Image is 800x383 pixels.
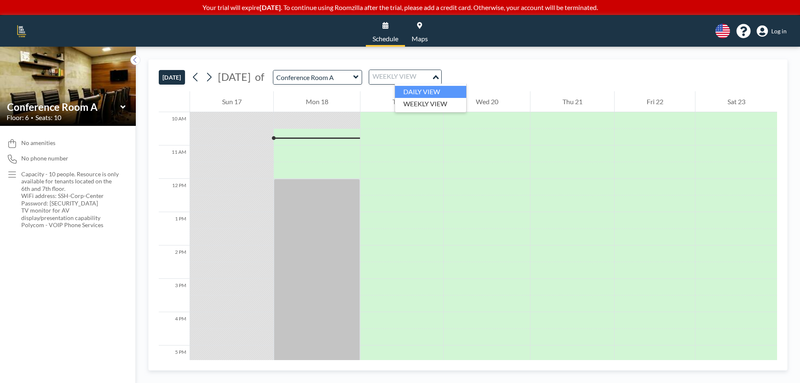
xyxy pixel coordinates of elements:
[771,28,787,35] span: Log in
[615,91,695,112] div: Fri 22
[159,279,190,312] div: 3 PM
[159,179,190,212] div: 12 PM
[21,192,119,200] p: WiFi address: SSH-Corp-Center
[190,91,273,112] div: Sun 17
[255,70,264,83] span: of
[21,207,119,221] p: TV monitor for AV display/presentation capability
[21,221,119,229] p: Polycom - VOIP Phone Services
[395,86,466,98] li: DAILY VIEW
[159,212,190,245] div: 1 PM
[372,35,398,42] span: Schedule
[274,91,360,112] div: Mon 18
[21,170,119,193] p: Capacity - 10 people. Resource is only available for tenants located on the 6th and 7th floor.
[13,23,30,40] img: organization-logo
[21,155,68,162] span: No phone number
[159,112,190,145] div: 10 AM
[695,91,777,112] div: Sat 23
[218,70,251,83] span: [DATE]
[159,345,190,379] div: 5 PM
[21,200,119,207] p: Password: [SECURITY_DATA]
[31,115,33,120] span: •
[405,15,435,47] a: Maps
[530,91,614,112] div: Thu 21
[757,25,787,37] a: Log in
[444,91,530,112] div: Wed 20
[395,98,466,110] li: WEEKLY VIEW
[260,3,281,11] b: [DATE]
[35,113,61,122] span: Seats: 10
[159,312,190,345] div: 4 PM
[370,72,431,83] input: Search for option
[273,70,353,84] input: Conference Room A
[7,113,29,122] span: Floor: 6
[366,15,405,47] a: Schedule
[159,145,190,179] div: 11 AM
[7,101,120,113] input: Conference Room A
[369,70,441,84] div: Search for option
[360,91,443,112] div: Tue 19
[159,70,185,85] button: [DATE]
[412,35,428,42] span: Maps
[159,245,190,279] div: 2 PM
[21,139,55,147] span: No amenities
